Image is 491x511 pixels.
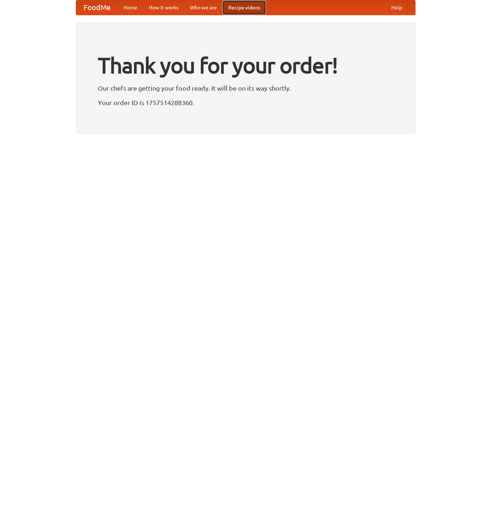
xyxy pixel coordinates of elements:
[98,97,393,108] p: Your order ID is 1757514288360.
[143,0,184,15] a: How it works
[98,48,393,83] h1: Thank you for your order!
[386,0,408,15] a: Help
[98,83,393,94] p: Our chefs are getting your food ready. It will be on its way shortly.
[184,0,223,15] a: Who we are
[223,0,266,15] a: Recipe videos
[76,0,118,15] a: FoodMe
[118,0,143,15] a: Home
